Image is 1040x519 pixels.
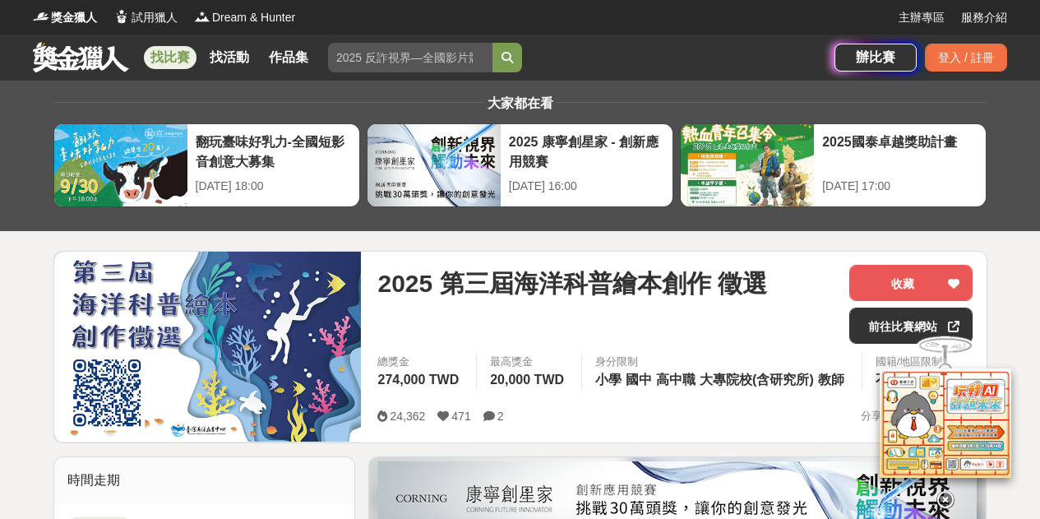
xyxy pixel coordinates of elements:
[196,178,351,195] div: [DATE] 18:00
[262,46,315,69] a: 作品集
[51,9,97,26] span: 獎金獵人
[377,265,766,302] span: 2025 第三屆海洋科普繪本創作 徵選
[509,178,664,195] div: [DATE] 16:00
[451,410,470,423] span: 471
[194,9,295,26] a: LogoDream & Hunter
[196,132,351,169] div: 翻玩臺味好乳力-全國短影音創意大募集
[490,373,564,387] span: 20,000 TWD
[144,46,196,69] a: 找比賽
[626,373,652,387] span: 國中
[490,354,568,370] span: 最高獎金
[132,9,178,26] span: 試用獵人
[656,373,696,387] span: 高中職
[203,46,256,69] a: 找活動
[849,265,973,301] button: 收藏
[33,8,49,25] img: Logo
[113,9,178,26] a: Logo試用獵人
[54,252,362,442] img: Cover Image
[849,308,973,344] a: 前往比賽網站
[212,9,295,26] span: Dream & Hunter
[377,373,459,387] span: 274,000 TWD
[33,9,97,26] a: Logo獎金獵人
[390,410,425,423] span: 24,362
[367,123,673,207] a: 2025 康寧創星家 - 創新應用競賽[DATE] 16:00
[822,132,978,169] div: 2025國泰卓越獎助計畫
[925,44,1007,72] div: 登入 / 註冊
[54,457,355,503] div: 時間走期
[818,373,844,387] span: 教師
[483,96,557,110] span: 大家都在看
[899,9,945,26] a: 主辦專區
[834,44,917,72] a: 辦比賽
[328,43,492,72] input: 2025 反詐視界—全國影片競賽
[509,132,664,169] div: 2025 康寧創星家 - 創新應用競賽
[880,357,1011,466] img: d2146d9a-e6f6-4337-9592-8cefde37ba6b.png
[861,404,893,429] span: 分享至
[194,8,210,25] img: Logo
[595,354,848,370] div: 身分限制
[377,354,463,370] span: 總獎金
[497,410,504,423] span: 2
[680,123,987,207] a: 2025國泰卓越獎助計畫[DATE] 17:00
[53,123,360,207] a: 翻玩臺味好乳力-全國短影音創意大募集[DATE] 18:00
[822,178,978,195] div: [DATE] 17:00
[595,373,622,387] span: 小學
[700,373,814,387] span: 大專院校(含研究所)
[113,8,130,25] img: Logo
[961,9,1007,26] a: 服務介紹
